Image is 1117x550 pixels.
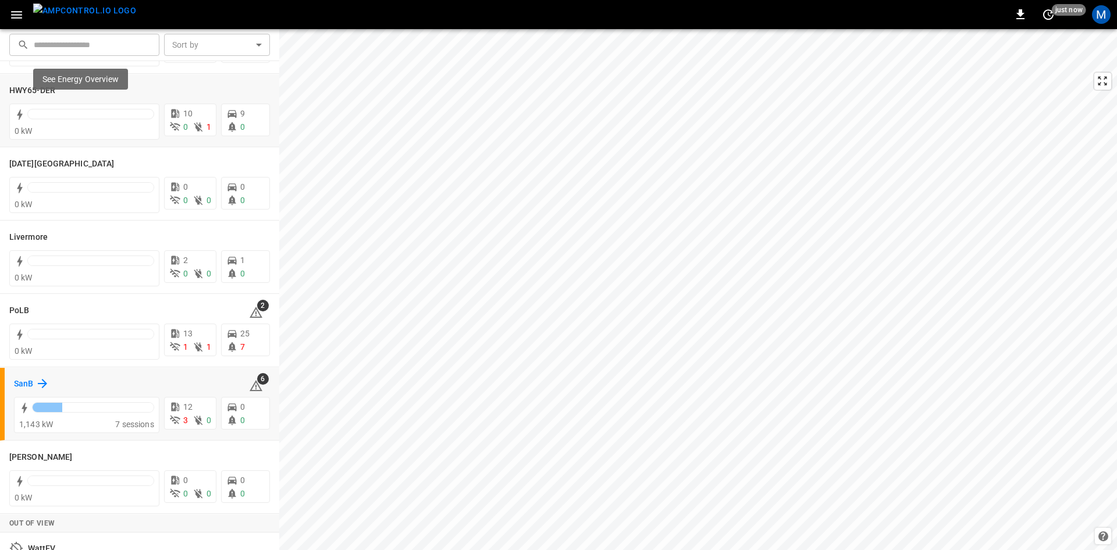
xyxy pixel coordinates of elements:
h6: HWY65-DER [9,84,55,97]
span: 0 [240,489,245,498]
span: 3 [183,416,188,425]
span: 7 sessions [115,420,154,429]
h6: Vernon [9,451,72,464]
span: 0 kW [15,200,33,209]
h6: Livermore [9,231,48,244]
span: 0 [183,196,188,205]
span: 0 kW [15,126,33,136]
span: 0 [240,269,245,278]
span: 10 [183,109,193,118]
span: 0 [207,489,211,498]
img: ampcontrol.io logo [33,3,136,18]
span: 1 [183,342,188,352]
span: 25 [240,329,250,338]
canvas: Map [279,29,1117,550]
strong: Out of View [9,519,55,527]
span: 1 [207,342,211,352]
span: just now [1052,4,1086,16]
span: 0 [240,182,245,191]
span: 0 [240,402,245,411]
h6: PoLB [9,304,29,317]
span: 0 [207,416,211,425]
span: 1 [207,122,211,132]
button: set refresh interval [1039,5,1058,24]
span: 7 [240,342,245,352]
span: 13 [183,329,193,338]
span: 0 [183,122,188,132]
span: 0 [183,476,188,485]
div: profile-icon [1092,5,1111,24]
h6: SanB [14,378,33,391]
span: 0 [240,416,245,425]
p: See Energy Overview [42,73,119,85]
span: 1 [240,256,245,265]
span: 2 [183,256,188,265]
span: 12 [183,402,193,411]
span: 0 [207,196,211,205]
span: 0 [183,182,188,191]
span: 0 [240,122,245,132]
span: 0 [240,196,245,205]
span: 0 [183,489,188,498]
span: 0 kW [15,273,33,282]
span: 9 [240,109,245,118]
span: 0 [183,269,188,278]
h6: Karma Center [9,158,114,171]
span: 0 [207,269,211,278]
span: 0 [240,476,245,485]
span: 1,143 kW [19,420,53,429]
span: 2 [257,300,269,311]
span: 0 kW [15,493,33,502]
span: 6 [257,373,269,385]
span: 0 kW [15,346,33,356]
